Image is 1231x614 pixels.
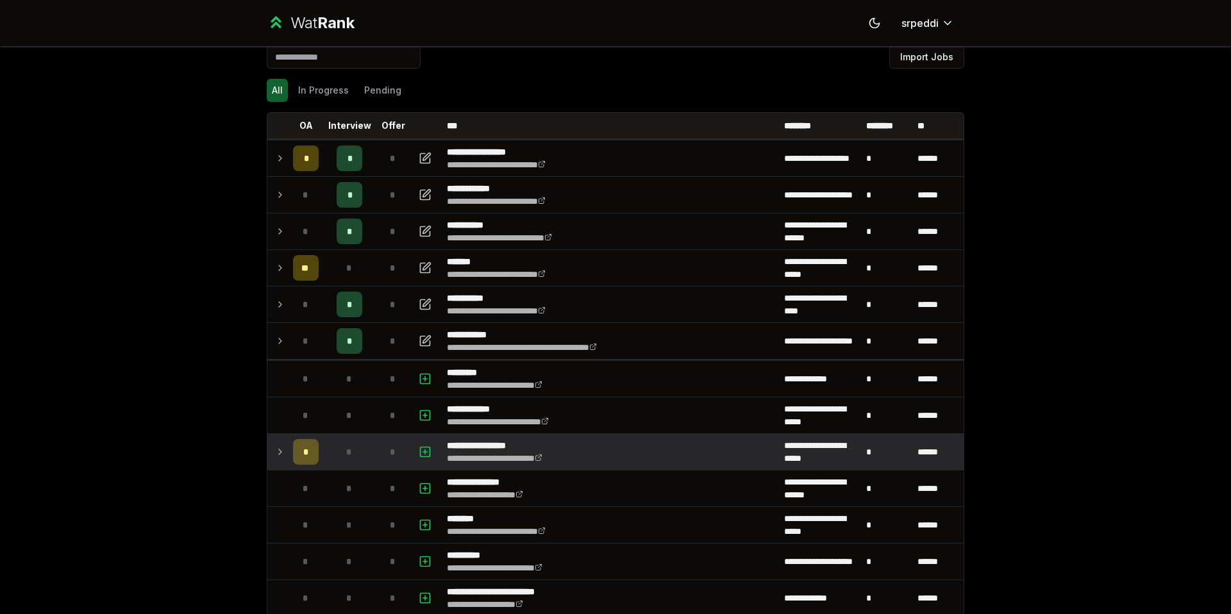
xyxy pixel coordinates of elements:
button: In Progress [293,79,354,102]
button: srpeddi [891,12,964,35]
span: Rank [317,13,355,32]
div: Wat [290,13,355,33]
p: Offer [381,119,405,132]
span: srpeddi [901,15,939,31]
button: Import Jobs [889,46,964,69]
p: OA [299,119,313,132]
button: Pending [359,79,406,102]
p: Interview [328,119,371,132]
button: All [267,79,288,102]
a: WatRank [267,13,355,33]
